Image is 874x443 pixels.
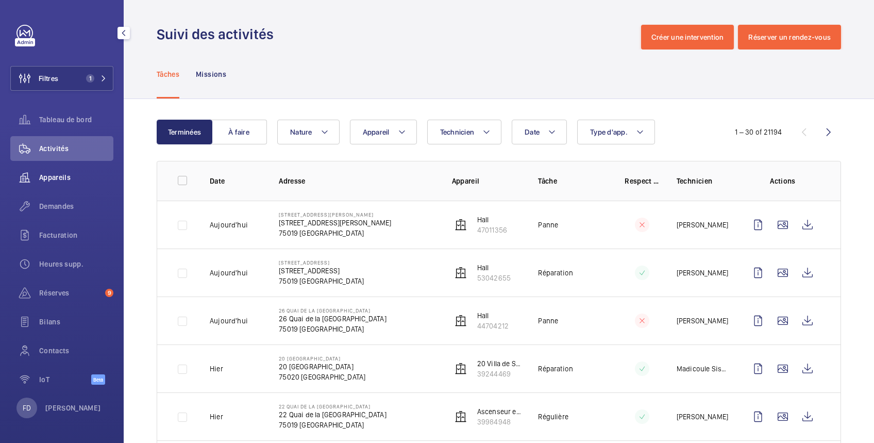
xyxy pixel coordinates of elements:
[738,25,841,50] button: Réserver un rendez-vous
[210,364,223,374] p: Hier
[279,307,386,314] p: 26 Quai de la [GEOGRAPHIC_DATA]
[279,403,386,409] p: 22 Quai de la [GEOGRAPHIC_DATA]
[677,176,729,186] p: Technicien
[279,218,391,228] p: [STREET_ADDRESS][PERSON_NAME]
[290,128,312,136] span: Nature
[23,403,31,413] p: FD
[39,374,91,385] span: IoT
[477,369,522,379] p: 39244469
[279,372,365,382] p: 75020 [GEOGRAPHIC_DATA]
[210,176,262,186] p: Date
[452,176,522,186] p: Appareil
[677,412,728,422] p: [PERSON_NAME]
[677,364,729,374] p: Madicoule Sissoko
[279,362,365,372] p: 20 [GEOGRAPHIC_DATA]
[477,417,522,427] p: 39984948
[538,412,568,422] p: Régulière
[677,316,728,326] p: [PERSON_NAME]
[10,66,113,91] button: Filtres1
[746,176,820,186] p: Actions
[39,73,58,84] span: Filtres
[196,69,226,79] p: Missions
[677,268,728,278] p: [PERSON_NAME]
[91,374,105,385] span: Beta
[538,220,558,230] p: Panne
[590,128,628,136] span: Type d'app.
[455,315,467,327] img: elevator.svg
[279,228,391,238] p: 75019 [GEOGRAPHIC_DATA]
[477,262,511,273] p: Hall
[279,176,435,186] p: Adresse
[279,324,386,334] p: 75019 [GEOGRAPHIC_DATA]
[210,220,248,230] p: Aujourd'hui
[625,176,660,186] p: Respect délai
[427,120,502,144] button: Technicien
[39,288,101,298] span: Réserves
[279,266,364,276] p: [STREET_ADDRESS]
[279,420,386,430] p: 75019 [GEOGRAPHIC_DATA]
[477,215,507,225] p: Hall
[279,259,364,266] p: [STREET_ADDRESS]
[525,128,540,136] span: Date
[279,314,386,324] p: 26 Quai de la [GEOGRAPHIC_DATA]
[538,316,558,326] p: Panne
[477,358,522,369] p: 20 Villa de Saiinte Marie
[279,409,386,420] p: 22 Quai de la [GEOGRAPHIC_DATA]
[279,276,364,286] p: 75019 [GEOGRAPHIC_DATA]
[45,403,101,413] p: [PERSON_NAME]
[39,317,113,327] span: Bilans
[477,310,509,321] p: Hall
[210,268,248,278] p: Aujourd'hui
[538,364,573,374] p: Réparation
[538,268,573,278] p: Réparation
[211,120,267,144] button: À faire
[440,128,475,136] span: Technicien
[455,219,467,231] img: elevator.svg
[477,225,507,235] p: 47011356
[363,128,390,136] span: Appareil
[39,346,113,356] span: Contacts
[277,120,340,144] button: Nature
[39,114,113,125] span: Tableau de bord
[538,176,608,186] p: Tâche
[39,172,113,183] span: Appareils
[477,406,522,417] p: Ascenseur extérieur a côté loge gardien
[210,316,248,326] p: Aujourd'hui
[477,273,511,283] p: 53042655
[455,363,467,375] img: elevator.svg
[157,25,280,44] h1: Suivi des activités
[39,143,113,154] span: Activités
[279,355,365,362] p: 20 [GEOGRAPHIC_DATA]
[455,267,467,279] img: elevator.svg
[39,259,113,269] span: Heures supp.
[279,211,391,218] p: [STREET_ADDRESS][PERSON_NAME]
[350,120,417,144] button: Appareil
[157,69,179,79] p: Tâches
[210,412,223,422] p: Hier
[512,120,567,144] button: Date
[477,321,509,331] p: 44704212
[677,220,728,230] p: [PERSON_NAME]
[455,411,467,423] img: elevator.svg
[735,127,782,137] div: 1 – 30 of 21194
[86,74,94,83] span: 1
[157,120,212,144] button: Terminées
[39,230,113,240] span: Facturation
[577,120,655,144] button: Type d'app.
[105,289,113,297] span: 9
[641,25,734,50] button: Créer une intervention
[39,201,113,211] span: Demandes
